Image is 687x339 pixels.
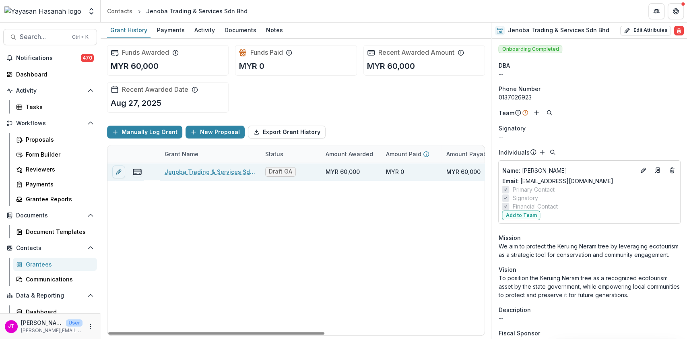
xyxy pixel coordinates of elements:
[545,108,554,118] button: Search
[16,212,84,219] span: Documents
[13,178,97,191] a: Payments
[107,24,151,36] div: Grant History
[221,24,260,36] div: Documents
[16,120,84,127] span: Workflows
[250,49,283,56] h2: Funds Paid
[13,273,97,286] a: Communications
[26,180,91,188] div: Payments
[107,126,182,138] button: Manually Log Grant
[3,52,97,64] button: Notifications470
[502,166,635,175] p: [PERSON_NAME]
[260,150,288,158] div: Status
[263,23,286,38] a: Notes
[651,164,664,177] a: Go to contact
[321,150,378,158] div: Amount Awarded
[537,147,547,157] button: Add
[13,163,97,176] a: Reviewers
[498,265,516,274] span: Vision
[26,165,91,174] div: Reviewers
[70,33,90,41] div: Ctrl + K
[446,150,492,158] p: Amount Payable
[16,55,81,62] span: Notifications
[3,68,97,81] a: Dashboard
[446,167,481,176] div: MYR 60,000
[16,87,84,94] span: Activity
[378,49,454,56] h2: Recent Awarded Amount
[381,145,441,163] div: Amount Paid
[3,84,97,97] button: Open Activity
[3,289,97,302] button: Open Data & Reporting
[191,23,218,38] a: Activity
[498,124,525,132] span: Signatory
[441,145,502,163] div: Amount Payable
[512,185,554,194] span: Primary Contact
[498,132,681,141] div: --
[21,327,83,334] p: [PERSON_NAME][EMAIL_ADDRESS][DOMAIN_NAME]
[498,242,681,259] p: We aim to protect the Keruing Neram tree by leveraging ecotourism as a strategic tool for conserv...
[620,26,671,35] button: Edit Attributes
[239,60,264,72] p: MYR 0
[107,7,132,15] div: Contacts
[502,177,613,185] a: Email: [EMAIL_ADDRESS][DOMAIN_NAME]
[498,93,681,101] div: 0137026923
[154,23,188,38] a: Payments
[191,24,218,36] div: Activity
[26,103,91,111] div: Tasks
[13,225,97,238] a: Document Templates
[16,245,84,252] span: Contacts
[26,135,91,144] div: Proposals
[502,166,635,175] a: Name: [PERSON_NAME]
[498,148,529,157] p: Individuals
[26,308,91,316] div: Dashboard
[4,6,81,16] img: Yayasan Hasanah logo
[26,260,91,269] div: Grantees
[498,234,520,242] span: Mission
[13,100,97,114] a: Tasks
[498,61,510,70] span: DBA
[498,85,540,93] span: Phone Number
[20,33,67,41] span: Search...
[512,202,557,211] span: Financial Contact
[269,168,292,175] span: Draft GA
[21,318,63,327] p: [PERSON_NAME]
[498,306,530,314] span: Description
[13,192,97,206] a: Grantee Reports
[326,167,360,176] div: MYR 60,000
[111,97,161,109] p: Aug 27, 2025
[111,60,159,72] p: MYR 60,000
[667,165,677,175] button: Deletes
[13,258,97,271] a: Grantees
[26,227,91,236] div: Document Templates
[260,145,321,163] div: Status
[154,24,188,36] div: Payments
[186,126,245,138] button: New Proposal
[13,133,97,146] a: Proposals
[367,60,415,72] p: MYR 60,000
[66,319,83,327] p: User
[160,150,203,158] div: Grant Name
[8,324,14,329] div: Josselyn Tan
[107,23,151,38] a: Grant History
[26,195,91,203] div: Grantee Reports
[122,49,169,56] h2: Funds Awarded
[548,147,557,157] button: Search
[3,209,97,222] button: Open Documents
[3,29,97,45] button: Search...
[674,26,684,35] button: Delete
[112,165,125,178] button: edit
[386,150,421,158] p: Amount Paid
[16,70,91,79] div: Dashboard
[165,167,256,176] a: Jenoba Trading & Services Sdn Bhd - 2025 - HSEF2025 - myHarapan
[321,145,381,163] div: Amount Awarded
[132,167,142,177] button: view-payments
[104,5,136,17] a: Contacts
[86,322,95,331] button: More
[498,274,681,299] p: To position the Keruing Neram tree as a recognized ecotourism asset by the state government, whil...
[86,3,97,19] button: Open entity switcher
[3,117,97,130] button: Open Workflows
[532,108,541,118] button: Add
